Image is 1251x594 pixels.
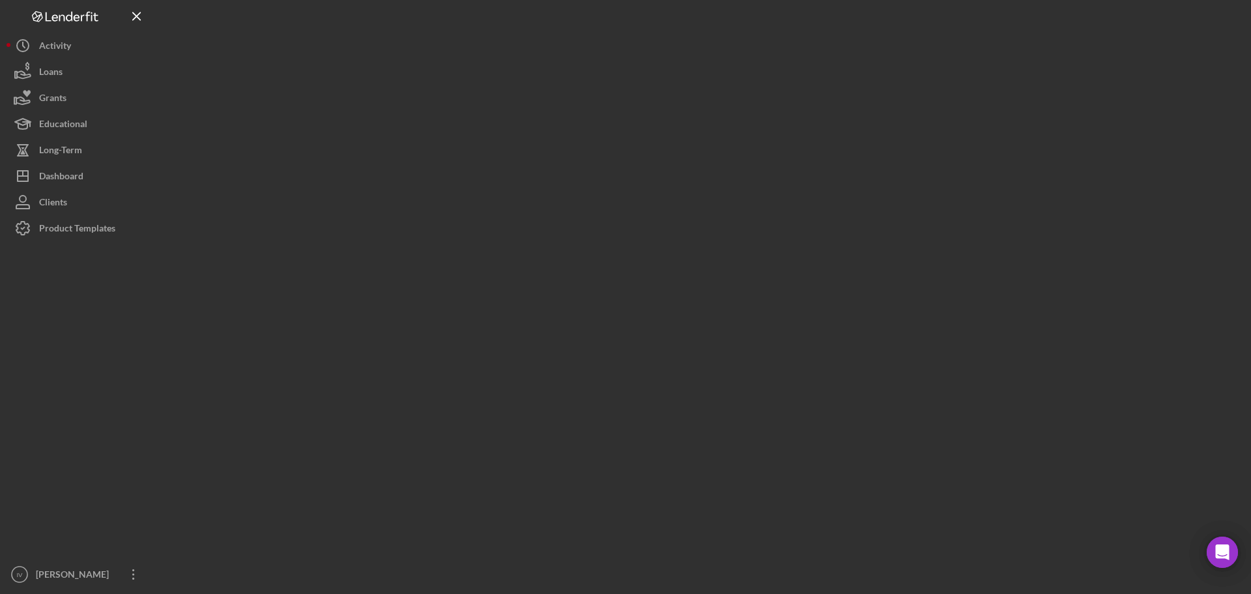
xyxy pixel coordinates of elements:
[39,215,115,245] div: Product Templates
[7,163,150,189] button: Dashboard
[39,189,67,218] div: Clients
[7,189,150,215] button: Clients
[39,111,87,140] div: Educational
[33,561,117,591] div: [PERSON_NAME]
[7,215,150,241] button: Product Templates
[39,85,66,114] div: Grants
[7,59,150,85] button: Loans
[7,137,150,163] button: Long-Term
[7,33,150,59] button: Activity
[39,163,83,192] div: Dashboard
[7,85,150,111] button: Grants
[1207,537,1238,568] div: Open Intercom Messenger
[7,111,150,137] button: Educational
[16,571,23,578] text: IV
[39,137,82,166] div: Long-Term
[39,59,63,88] div: Loans
[7,561,150,587] button: IV[PERSON_NAME]
[39,33,71,62] div: Activity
